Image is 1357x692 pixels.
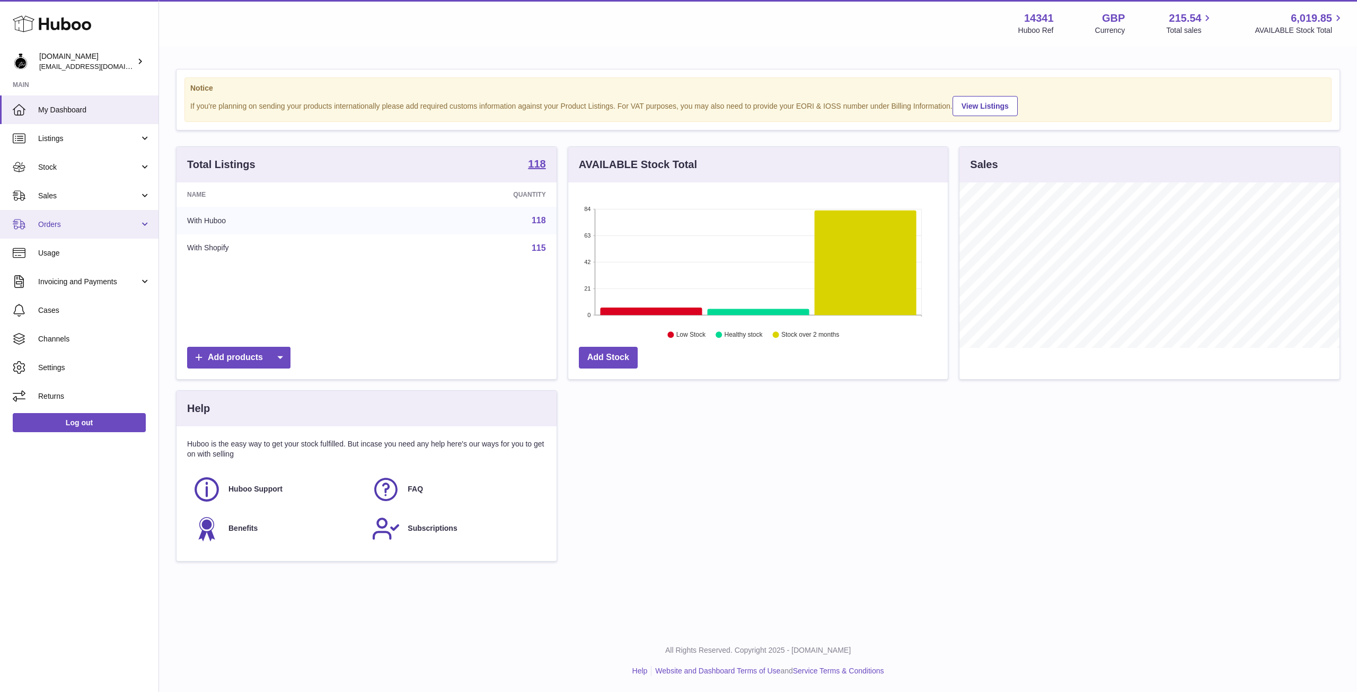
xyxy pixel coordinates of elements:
p: All Rights Reserved. Copyright 2025 - [DOMAIN_NAME] [168,645,1349,655]
span: Usage [38,248,151,258]
h3: Sales [970,157,998,172]
span: Total sales [1166,25,1213,36]
li: and [651,666,884,676]
strong: Notice [190,83,1326,93]
text: 42 [584,259,591,265]
div: If you're planning on sending your products internationally please add required customs informati... [190,94,1326,116]
span: Channels [38,334,151,344]
a: 118 [528,159,545,171]
h3: Help [187,401,210,416]
strong: 14341 [1024,11,1054,25]
a: Add products [187,347,290,369]
div: [DOMAIN_NAME] [39,51,135,72]
p: Huboo is the easy way to get your stock fulfilled. But incase you need any help here's our ways f... [187,439,546,459]
a: Service Terms & Conditions [793,667,884,675]
strong: 118 [528,159,545,169]
a: Website and Dashboard Terms of Use [655,667,780,675]
span: Huboo Support [228,484,283,494]
span: Invoicing and Payments [38,277,139,287]
div: Huboo Ref [1018,25,1054,36]
a: 215.54 Total sales [1166,11,1213,36]
a: Add Stock [579,347,638,369]
a: 118 [532,216,546,225]
a: 6,019.85 AVAILABLE Stock Total [1255,11,1344,36]
span: Cases [38,305,151,316]
text: Healthy stock [724,331,763,339]
a: View Listings [953,96,1018,116]
a: Benefits [192,514,361,543]
h3: Total Listings [187,157,255,172]
td: With Huboo [177,207,381,234]
th: Quantity [381,182,556,207]
span: 215.54 [1169,11,1201,25]
text: 84 [584,206,591,212]
text: 21 [584,285,591,292]
span: AVAILABLE Stock Total [1255,25,1344,36]
text: Low Stock [676,331,706,339]
span: Sales [38,191,139,201]
td: With Shopify [177,234,381,262]
a: Help [632,667,648,675]
span: Subscriptions [408,523,457,533]
strong: GBP [1102,11,1125,25]
div: Currency [1095,25,1125,36]
span: Settings [38,363,151,373]
span: 6,019.85 [1291,11,1332,25]
text: 0 [587,312,591,318]
text: Stock over 2 months [781,331,839,339]
a: Subscriptions [372,514,540,543]
th: Name [177,182,381,207]
a: 115 [532,243,546,252]
a: Log out [13,413,146,432]
span: My Dashboard [38,105,151,115]
a: Huboo Support [192,475,361,504]
a: FAQ [372,475,540,504]
img: theperfumesampler@gmail.com [13,54,29,69]
span: Listings [38,134,139,144]
span: FAQ [408,484,423,494]
span: Benefits [228,523,258,533]
span: Orders [38,220,139,230]
h3: AVAILABLE Stock Total [579,157,697,172]
span: Stock [38,162,139,172]
span: Returns [38,391,151,401]
span: [EMAIL_ADDRESS][DOMAIN_NAME] [39,62,156,71]
text: 63 [584,232,591,239]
